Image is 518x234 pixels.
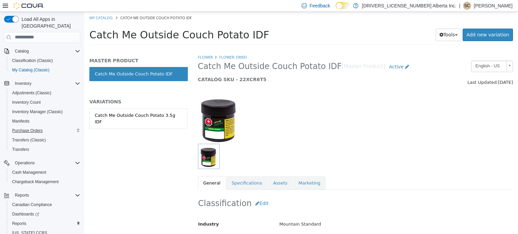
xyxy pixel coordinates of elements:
[9,168,80,176] span: Cash Management
[9,136,49,144] a: Transfers (Classic)
[12,90,51,96] span: Adjustments (Classic)
[12,170,46,175] span: Cash Management
[305,52,319,58] span: Active
[9,66,80,74] span: My Catalog (Classic)
[474,2,513,10] p: [PERSON_NAME]
[7,88,83,98] button: Adjustments (Classic)
[9,66,52,74] a: My Catalog (Classic)
[9,89,54,97] a: Adjustments (Classic)
[464,2,470,10] span: SC
[12,159,80,167] span: Operations
[459,2,460,10] p: |
[12,128,43,133] span: Purchase Orders
[9,210,80,218] span: Dashboards
[7,219,83,228] button: Reports
[9,127,80,135] span: Purchase Orders
[9,220,80,228] span: Reports
[9,127,46,135] a: Purchase Orders
[9,201,80,209] span: Canadian Compliance
[5,87,104,93] h5: VARIATIONS
[7,98,83,107] button: Inventory Count
[135,43,163,48] a: Flower: Dried
[9,89,80,97] span: Adjustments (Classic)
[378,17,429,29] a: Add new variation
[114,164,142,178] a: General
[12,79,80,88] span: Inventory
[12,109,63,114] span: Inventory Manager (Classic)
[7,145,83,154] button: Transfers
[351,17,377,29] button: Tools
[9,178,80,186] span: Chargeback Management
[5,55,104,69] a: Catch Me Outside Couch Potato IDF
[9,168,49,176] a: Cash Management
[9,178,61,186] a: Chargeback Management
[114,210,135,215] span: Industry
[9,98,44,106] a: Inventory Count
[9,210,42,218] a: Dashboards
[12,147,29,152] span: Transfers
[387,49,429,60] a: English - US
[15,48,29,54] span: Catalog
[12,47,31,55] button: Catalog
[310,2,330,9] span: Feedback
[7,116,83,126] button: Manifests
[12,211,39,217] span: Dashboards
[387,49,420,60] span: English - US
[9,117,32,125] a: Manifests
[9,108,65,116] a: Inventory Manager (Classic)
[114,81,156,132] img: 150
[9,136,80,144] span: Transfers (Classic)
[7,135,83,145] button: Transfers (Classic)
[12,58,53,63] span: Classification (Classic)
[12,221,26,226] span: Reports
[7,209,83,219] a: Dashboards
[1,46,83,56] button: Catalog
[5,3,28,8] a: My Catalog
[15,193,29,198] span: Reports
[7,107,83,116] button: Inventory Manager (Classic)
[190,207,433,219] div: Mountain Standard
[12,191,32,199] button: Reports
[5,17,185,29] span: Catch Me Outside Couch Potato IDF
[1,191,83,200] button: Reports
[7,126,83,135] button: Purchase Orders
[209,164,241,178] a: Marketing
[167,186,188,198] button: Edit
[9,220,29,228] a: Reports
[12,67,50,73] span: My Catalog (Classic)
[114,186,429,198] h2: Classification
[15,160,35,166] span: Operations
[463,2,471,10] div: Shelley Crossman
[36,3,108,8] span: Catch Me Outside Couch Potato IDF
[12,47,80,55] span: Catalog
[1,79,83,88] button: Inventory
[7,56,83,65] button: Classification (Classic)
[10,100,98,113] div: Catch Me Outside Couch Potato 3.5g IDF
[9,57,80,65] span: Classification (Classic)
[414,68,429,73] span: [DATE]
[336,2,350,9] input: Dark Mode
[13,2,44,9] img: Cova
[12,191,80,199] span: Reports
[1,158,83,168] button: Operations
[257,52,301,58] small: [Master Product]
[114,49,258,60] span: Catch Me Outside Couch Potato IDF
[9,145,32,154] a: Transfers
[12,179,59,185] span: Chargeback Management
[9,108,80,116] span: Inventory Manager (Classic)
[362,2,456,10] p: [DRIVERS_LICENSE_NUMBER] Alberta Inc.
[19,16,80,29] span: Load All Apps in [GEOGRAPHIC_DATA]
[7,177,83,187] button: Chargeback Management
[12,202,52,207] span: Canadian Compliance
[9,145,80,154] span: Transfers
[9,117,80,125] span: Manifests
[114,43,128,48] a: Flower
[114,65,347,71] h5: CATALOG SKU - 22XCR6T5
[383,68,414,73] span: Last Updated:
[5,46,104,52] h5: MASTER PRODUCT
[9,201,55,209] a: Canadian Compliance
[12,100,41,105] span: Inventory Count
[7,200,83,209] button: Canadian Compliance
[142,164,183,178] a: Specifications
